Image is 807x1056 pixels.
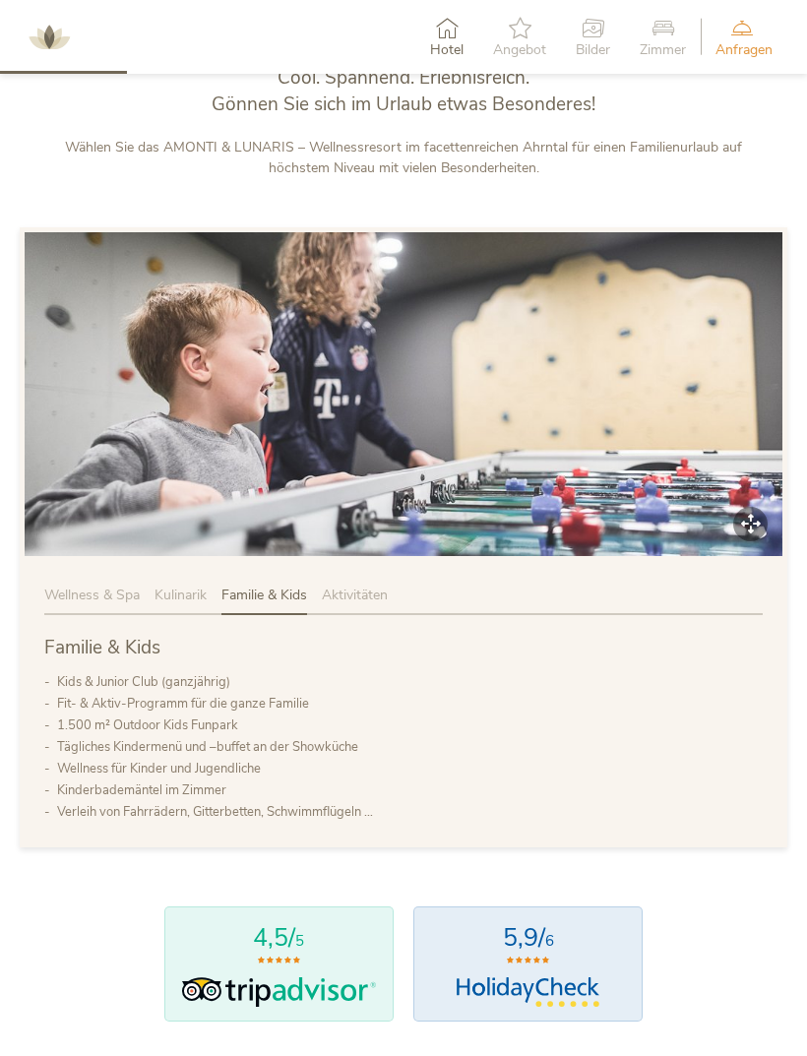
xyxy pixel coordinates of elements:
[44,635,160,660] span: Familie & Kids
[545,931,554,951] span: 6
[57,693,763,714] li: Fit- & Aktiv-Programm für die ganze Familie
[413,906,643,1022] a: 5,9/6HolidayCheck
[164,906,394,1022] a: 4,5/5Tripadvisor
[20,8,79,67] img: AMONTI & LUNARIS Wellnessresort
[503,921,545,955] span: 5,9/
[57,714,763,736] li: 1.500 m² Outdoor Kids Funpark
[640,43,686,57] span: Zimmer
[39,137,768,178] p: Wählen Sie das AMONTI & LUNARIS – Wellnessresort im facettenreichen Ahrntal für einen Familienurl...
[456,977,600,1007] img: HolidayCheck
[715,43,773,57] span: Anfragen
[278,65,529,91] span: Cool. Spannend. Erlebnisreich.
[57,736,763,758] li: Tägliches Kindermenü und –buffet an der Showküche
[493,43,546,57] span: Angebot
[57,779,763,801] li: Kinderbademäntel im Zimmer
[57,801,763,823] li: Verleih von Fahrrädern, Gitterbetten, Schwimmflügeln …
[44,586,140,604] span: Wellness & Spa
[253,921,295,955] span: 4,5/
[212,92,595,117] span: Gönnen Sie sich im Urlaub etwas Besonderes!
[576,43,610,57] span: Bilder
[57,758,763,779] li: Wellness für Kinder und Jugendliche
[179,977,379,1007] img: Tripadvisor
[20,30,79,43] a: AMONTI & LUNARIS Wellnessresort
[322,586,388,604] span: Aktivitäten
[155,586,207,604] span: Kulinarik
[430,43,464,57] span: Hotel
[221,586,307,604] span: Familie & Kids
[57,671,763,693] li: Kids & Junior Club (ganzjährig)
[295,931,304,951] span: 5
